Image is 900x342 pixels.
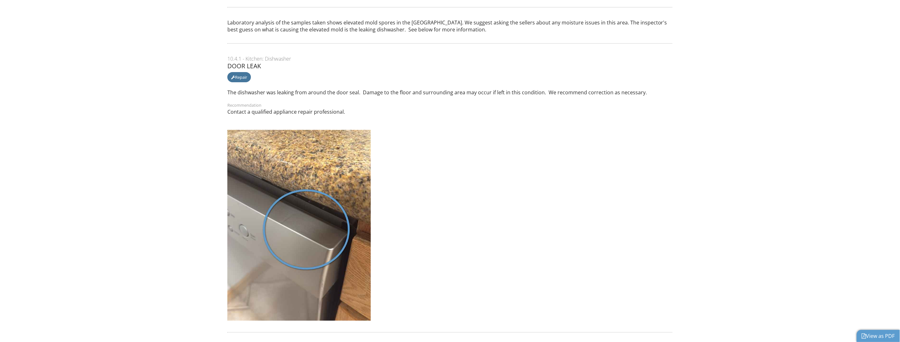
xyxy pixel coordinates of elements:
img: 9315291%2Freports%2F7217ce4c-79f6-445d-a1d6-e702da6ffe75%2Fphotos%2Fd1ff7f5c-3748-51ef-bf2b-f0c10... [227,130,371,321]
label: Recommendation [227,102,261,108]
a: View as PDF [862,332,895,339]
div: Door leak [227,63,673,70]
p: Laboratory analysis of the samples taken shows elevated mold spores in the [GEOGRAPHIC_DATA]. We ... [227,19,673,33]
div: Repair [227,72,251,82]
p: The dishwasher was leaking from around the door seal. Damage to the floor and surrounding area ma... [227,89,673,96]
p: Contact a qualified appliance repair professional. [227,108,673,115]
div: 10.4.1 - Kitchen: Dishwasher [227,55,673,62]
